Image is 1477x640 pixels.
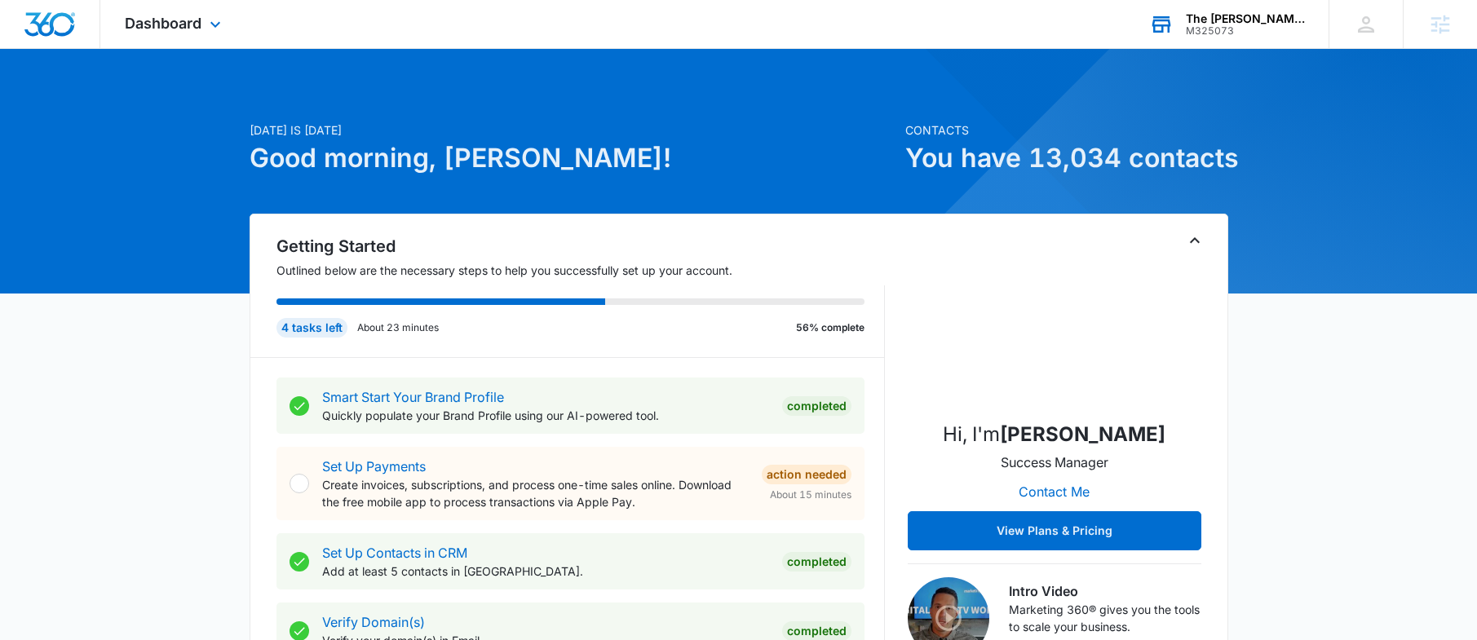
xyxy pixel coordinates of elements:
[1009,581,1201,601] h3: Intro Video
[357,320,439,335] p: About 23 minutes
[943,420,1165,449] p: Hi, I'm
[1001,452,1108,472] p: Success Manager
[250,139,895,178] h1: Good morning, [PERSON_NAME]!
[796,320,865,335] p: 56% complete
[973,244,1136,407] img: Thomas Baron
[782,552,851,572] div: Completed
[1000,422,1165,446] strong: [PERSON_NAME]
[1186,25,1305,37] div: account id
[322,563,769,580] p: Add at least 5 contacts in [GEOGRAPHIC_DATA].
[1186,12,1305,25] div: account name
[322,545,467,561] a: Set Up Contacts in CRM
[905,139,1228,178] h1: You have 13,034 contacts
[322,458,426,474] a: Set Up Payments
[125,15,201,32] span: Dashboard
[322,389,504,405] a: Smart Start Your Brand Profile
[782,396,851,416] div: Completed
[1009,601,1201,635] p: Marketing 360® gives you the tools to scale your business.
[1002,472,1106,511] button: Contact Me
[250,121,895,139] p: [DATE] is [DATE]
[322,407,769,424] p: Quickly populate your Brand Profile using our AI-powered tool.
[762,465,851,484] div: Action Needed
[905,121,1228,139] p: Contacts
[322,476,749,510] p: Create invoices, subscriptions, and process one-time sales online. Download the free mobile app t...
[276,234,885,258] h2: Getting Started
[1185,231,1205,250] button: Toggle Collapse
[908,511,1201,550] button: View Plans & Pricing
[276,318,347,338] div: 4 tasks left
[770,488,851,502] span: About 15 minutes
[276,262,885,279] p: Outlined below are the necessary steps to help you successfully set up your account.
[322,614,425,630] a: Verify Domain(s)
